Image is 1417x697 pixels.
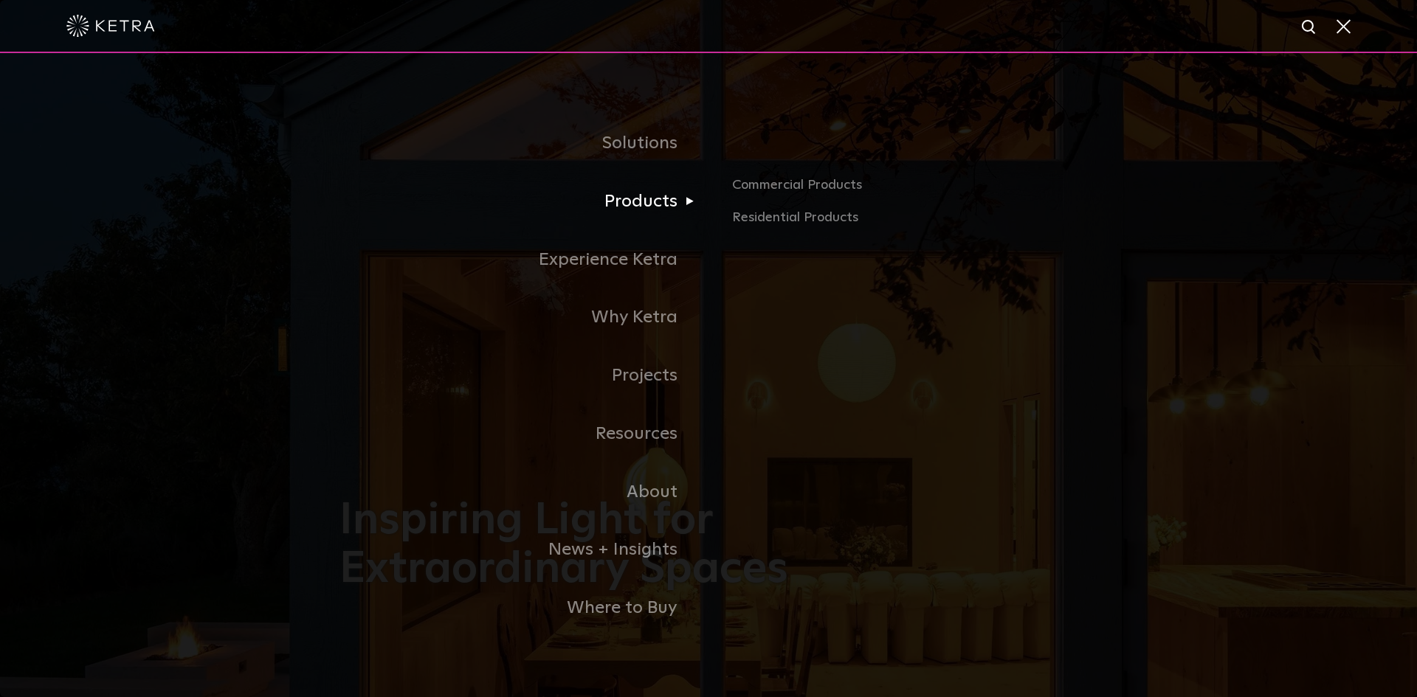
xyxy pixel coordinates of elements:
a: About [339,463,708,521]
a: Commercial Products [732,175,1078,207]
a: Resources [339,405,708,463]
a: News + Insights [339,521,708,579]
a: Experience Ketra [339,231,708,289]
img: ketra-logo-2019-white [66,15,155,37]
a: Residential Products [732,207,1078,229]
a: Projects [339,347,708,405]
a: Why Ketra [339,288,708,347]
a: Products [339,173,708,231]
a: Solutions [339,114,708,173]
a: Where to Buy [339,579,708,637]
div: Navigation Menu [339,114,1078,637]
img: search icon [1300,18,1319,37]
